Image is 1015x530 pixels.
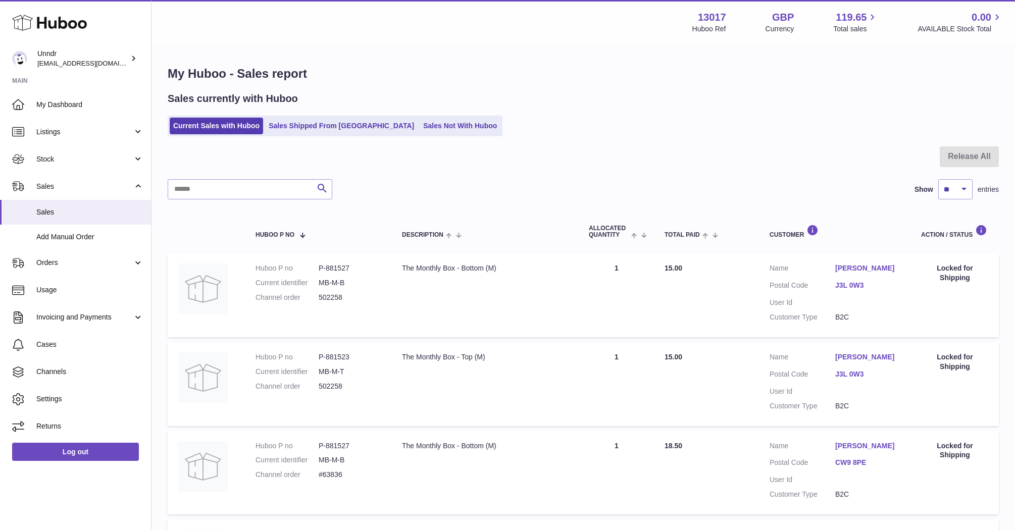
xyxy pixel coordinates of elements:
dd: P-881527 [319,263,382,273]
dd: B2C [835,490,901,499]
div: Locked for Shipping [921,441,989,460]
a: [PERSON_NAME] [835,263,901,273]
h2: Sales currently with Huboo [168,92,298,105]
td: 1 [579,431,654,515]
a: J3L 0W3 [835,369,901,379]
a: Sales Shipped From [GEOGRAPHIC_DATA] [265,118,418,134]
dt: Channel order [256,470,319,480]
dd: MB-M-B [319,278,382,288]
span: 0.00 [972,11,991,24]
div: The Monthly Box - Top (M) [402,352,569,362]
h1: My Huboo - Sales report [168,66,999,82]
td: 1 [579,342,654,426]
span: Stock [36,154,133,164]
dt: Channel order [256,382,319,391]
div: The Monthly Box - Bottom (M) [402,441,569,451]
dd: B2C [835,312,901,322]
img: no-photo.jpg [178,263,228,314]
span: Add Manual Order [36,232,143,242]
span: Invoicing and Payments [36,312,133,322]
a: J3L 0W3 [835,281,901,290]
dt: Huboo P no [256,441,319,451]
div: Locked for Shipping [921,263,989,283]
img: no-photo.jpg [178,441,228,492]
span: Total sales [833,24,878,34]
dt: Customer Type [770,401,835,411]
label: Show [915,185,933,194]
strong: 13017 [698,11,726,24]
dt: Channel order [256,293,319,302]
img: no-photo.jpg [178,352,228,403]
div: Currency [766,24,794,34]
a: 0.00 AVAILABLE Stock Total [918,11,1003,34]
dd: MB-M-T [319,367,382,377]
strong: GBP [772,11,794,24]
div: The Monthly Box - Bottom (M) [402,263,569,273]
a: [PERSON_NAME] [835,441,901,451]
span: Description [402,232,443,238]
dt: Postal Code [770,369,835,382]
div: Customer [770,225,901,238]
dt: Postal Code [770,281,835,293]
div: Action / Status [921,225,989,238]
span: Orders [36,258,133,268]
span: AVAILABLE Stock Total [918,24,1003,34]
dd: #63836 [319,470,382,480]
dd: 502258 [319,293,382,302]
span: 15.00 [665,264,682,272]
dd: P-881527 [319,441,382,451]
dt: Current identifier [256,278,319,288]
a: [PERSON_NAME] [835,352,901,362]
dt: Name [770,263,835,276]
dt: Current identifier [256,367,319,377]
dt: Huboo P no [256,263,319,273]
dt: Customer Type [770,312,835,322]
a: Log out [12,443,139,461]
a: Current Sales with Huboo [170,118,263,134]
dt: User Id [770,387,835,396]
dd: B2C [835,401,901,411]
a: CW9 8PE [835,458,901,467]
span: Sales [36,182,133,191]
dt: Postal Code [770,458,835,470]
span: Sales [36,207,143,217]
span: [EMAIL_ADDRESS][DOMAIN_NAME] [37,59,148,67]
div: Locked for Shipping [921,352,989,372]
a: Sales Not With Huboo [420,118,500,134]
span: Returns [36,421,143,431]
span: 15.00 [665,353,682,361]
span: entries [978,185,999,194]
span: 119.65 [836,11,867,24]
dt: Name [770,441,835,453]
td: 1 [579,253,654,337]
dd: MB-M-B [319,455,382,465]
img: sofiapanwar@gmail.com [12,51,27,66]
dt: User Id [770,475,835,485]
span: Cases [36,340,143,349]
a: 119.65 Total sales [833,11,878,34]
span: ALLOCATED Quantity [589,225,629,238]
dd: P-881523 [319,352,382,362]
span: Usage [36,285,143,295]
span: Channels [36,367,143,377]
dt: Huboo P no [256,352,319,362]
dt: User Id [770,298,835,307]
dd: 502258 [319,382,382,391]
span: Listings [36,127,133,137]
span: Settings [36,394,143,404]
span: Total paid [665,232,700,238]
span: My Dashboard [36,100,143,110]
div: Unndr [37,49,128,68]
div: Huboo Ref [692,24,726,34]
dt: Customer Type [770,490,835,499]
span: Huboo P no [256,232,294,238]
dt: Current identifier [256,455,319,465]
dt: Name [770,352,835,364]
span: 18.50 [665,442,682,450]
